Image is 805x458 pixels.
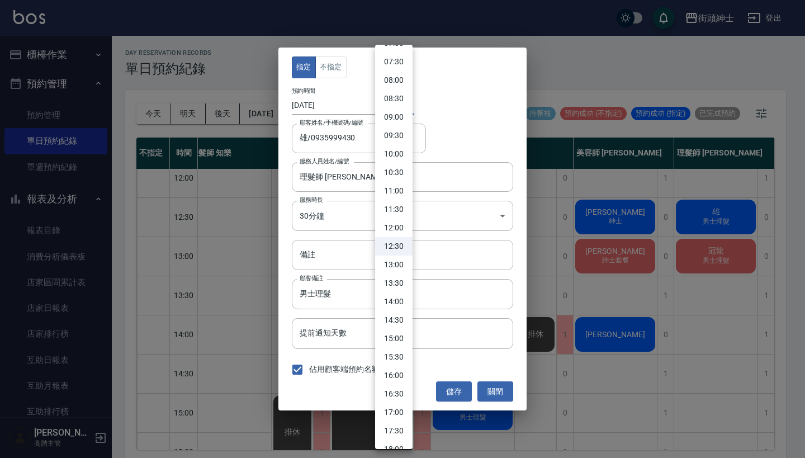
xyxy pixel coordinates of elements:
li: 12:00 [375,219,413,237]
li: 11:30 [375,200,413,219]
li: 12:30 [375,237,413,256]
li: 11:00 [375,182,413,200]
li: 14:30 [375,311,413,329]
li: 17:00 [375,403,413,422]
li: 08:30 [375,89,413,108]
li: 10:00 [375,145,413,163]
li: 15:00 [375,329,413,348]
li: 13:30 [375,274,413,292]
li: 17:30 [375,422,413,440]
li: 16:00 [375,366,413,385]
li: 14:00 [375,292,413,311]
li: 13:00 [375,256,413,274]
li: 09:30 [375,126,413,145]
li: 16:30 [375,385,413,403]
li: 15:30 [375,348,413,366]
li: 10:30 [375,163,413,182]
li: 07:30 [375,53,413,71]
li: 08:00 [375,71,413,89]
li: 09:00 [375,108,413,126]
